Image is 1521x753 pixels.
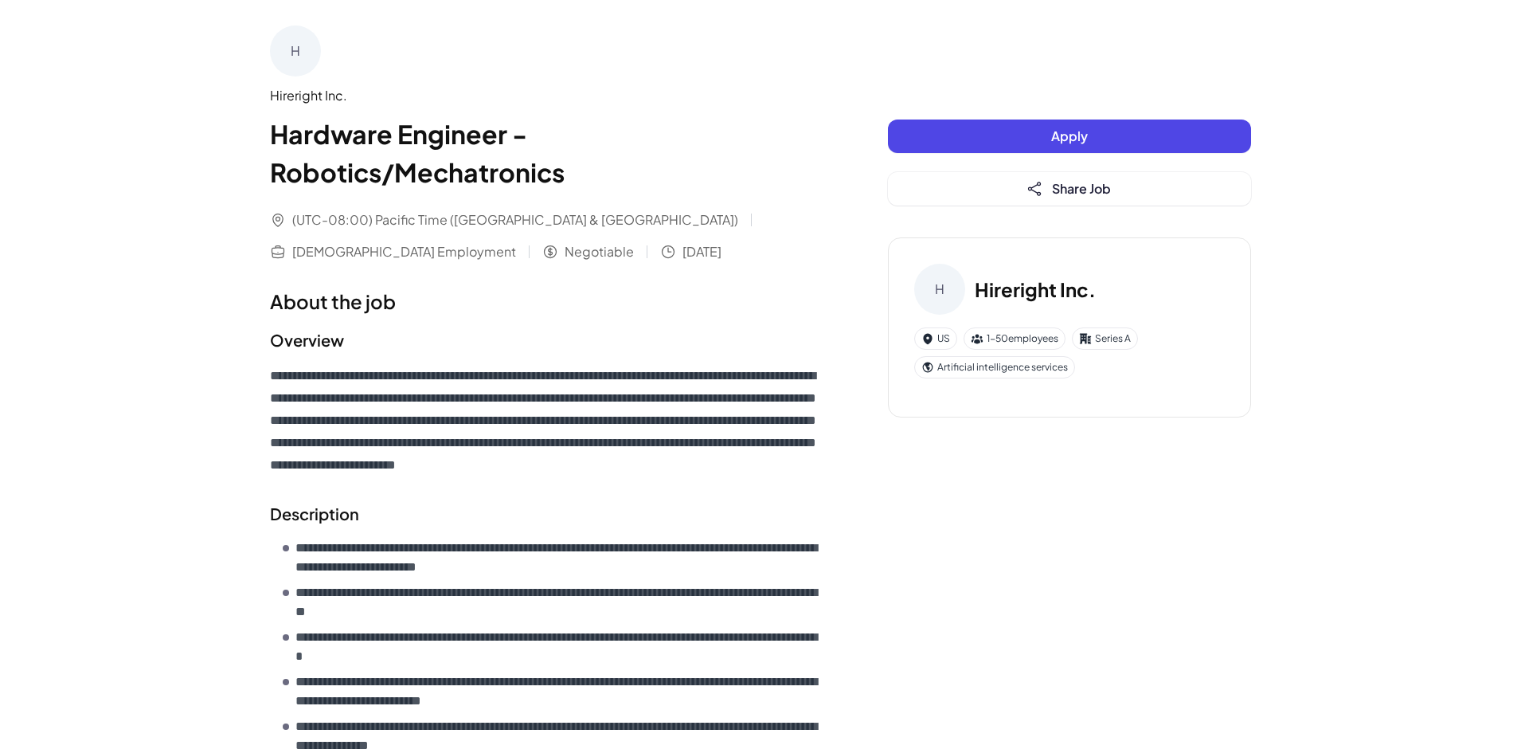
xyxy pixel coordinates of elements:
[292,242,516,261] span: [DEMOGRAPHIC_DATA] Employment
[565,242,634,261] span: Negotiable
[1052,180,1111,197] span: Share Job
[270,86,824,105] div: Hireright Inc.
[292,210,738,229] span: (UTC-08:00) Pacific Time ([GEOGRAPHIC_DATA] & [GEOGRAPHIC_DATA])
[682,242,721,261] span: [DATE]
[888,120,1251,153] button: Apply
[1051,127,1088,144] span: Apply
[1072,327,1138,350] div: Series A
[888,172,1251,206] button: Share Job
[914,264,965,315] div: H
[914,327,957,350] div: US
[270,328,824,352] h2: Overview
[270,25,321,76] div: H
[270,115,824,191] h1: Hardware Engineer - Robotics/Mechatronics
[914,356,1075,378] div: Artificial intelligence services
[964,327,1065,350] div: 1-50 employees
[270,502,824,526] h2: Description
[270,287,824,316] h1: About the job
[975,275,1096,304] h3: Hireright Inc.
